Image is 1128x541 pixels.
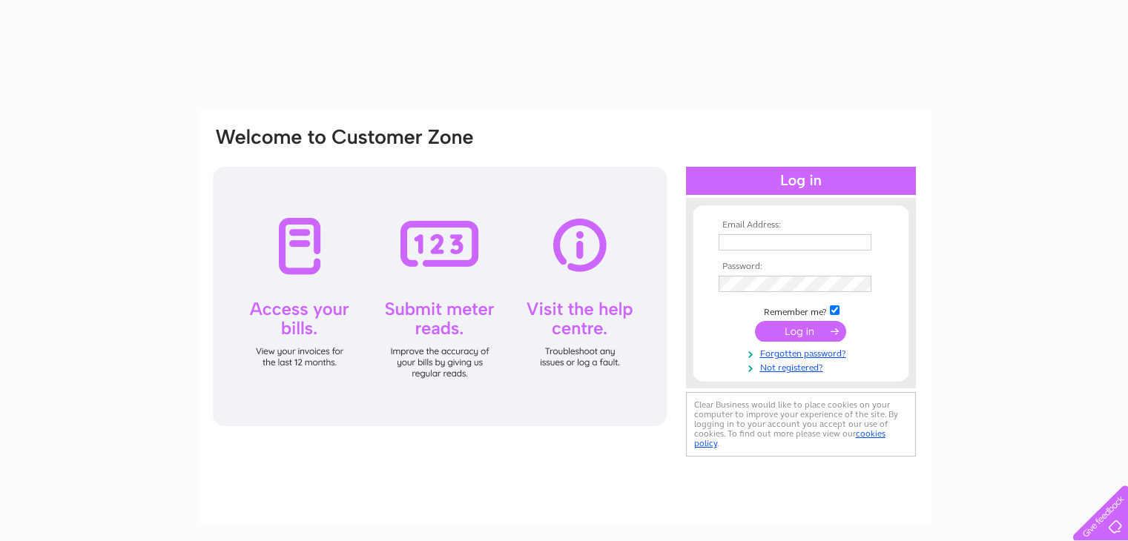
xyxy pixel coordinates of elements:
a: Not registered? [719,359,887,374]
a: cookies policy [694,428,885,448]
input: Submit [755,321,846,342]
th: Email Address: [715,220,887,230]
div: Clear Business would like to place cookies on your computer to improve your experience of the sit... [686,392,916,457]
a: Forgotten password? [719,345,887,359]
td: Remember me? [715,303,887,318]
th: Password: [715,262,887,272]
